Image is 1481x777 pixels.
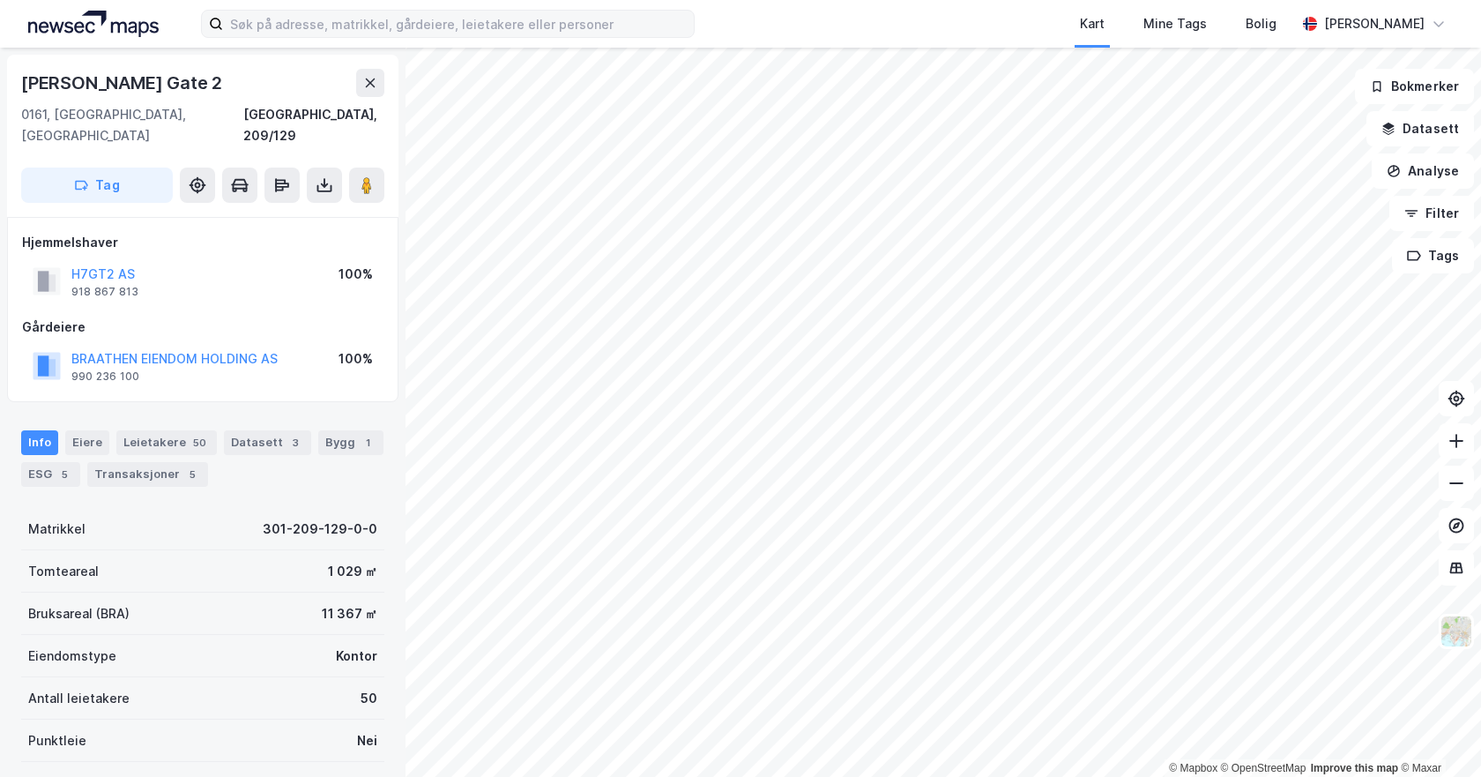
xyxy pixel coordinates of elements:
div: ESG [21,462,80,487]
div: 1 [359,434,376,452]
div: [PERSON_NAME] Gate 2 [21,69,226,97]
div: 3 [287,434,304,452]
div: [PERSON_NAME] [1324,13,1425,34]
button: Analyse [1372,153,1474,189]
button: Datasett [1366,111,1474,146]
button: Filter [1389,196,1474,231]
div: 100% [339,348,373,370]
a: OpenStreetMap [1221,762,1306,774]
div: Mine Tags [1143,13,1207,34]
div: Bygg [318,430,383,455]
div: Kontrollprogram for chat [1393,692,1481,777]
div: 918 867 813 [71,285,138,299]
div: 301-209-129-0-0 [263,519,377,540]
iframe: Chat Widget [1393,692,1481,777]
div: Antall leietakere [28,688,130,709]
a: Improve this map [1311,762,1398,774]
div: 50 [361,688,377,709]
div: [GEOGRAPHIC_DATA], 209/129 [243,104,384,146]
div: 11 367 ㎡ [322,603,377,624]
div: 1 029 ㎡ [328,561,377,582]
div: 0161, [GEOGRAPHIC_DATA], [GEOGRAPHIC_DATA] [21,104,243,146]
div: Bruksareal (BRA) [28,603,130,624]
div: Datasett [224,430,311,455]
div: Matrikkel [28,519,86,540]
button: Bokmerker [1355,69,1474,104]
div: Eiendomstype [28,646,116,667]
div: 990 236 100 [71,370,139,384]
img: logo.a4113a55bc3d86da70a041830d287a7e.svg [28,11,159,37]
div: Leietakere [116,430,217,455]
div: Tomteareal [28,561,99,582]
button: Tags [1392,238,1474,273]
div: Transaksjoner [87,462,208,487]
div: Bolig [1246,13,1276,34]
a: Mapbox [1169,762,1217,774]
div: Kontor [336,646,377,667]
div: 5 [56,466,73,483]
img: Z [1440,615,1473,648]
div: Kart [1080,13,1105,34]
input: Søk på adresse, matrikkel, gårdeiere, leietakere eller personer [223,11,694,37]
button: Tag [21,168,173,203]
div: Eiere [65,430,109,455]
div: Gårdeiere [22,317,383,338]
div: 50 [190,434,210,452]
div: Punktleie [28,730,86,751]
div: Hjemmelshaver [22,232,383,253]
div: Nei [357,730,377,751]
div: 5 [183,466,201,483]
div: 100% [339,264,373,285]
div: Info [21,430,58,455]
